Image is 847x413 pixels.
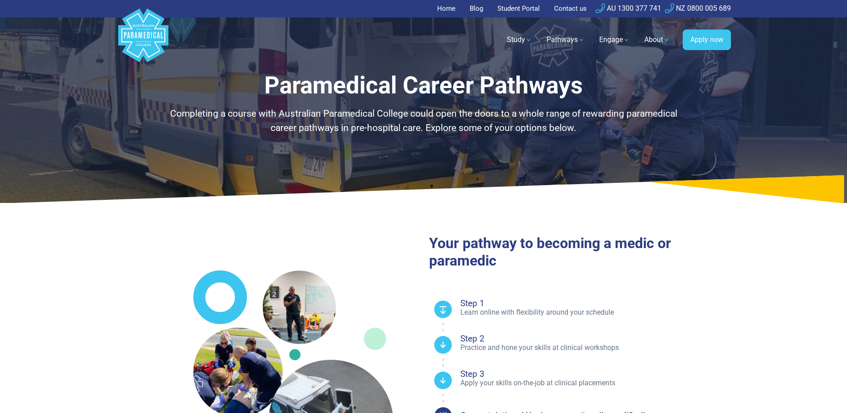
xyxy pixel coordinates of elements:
a: Study [501,27,538,52]
h4: Step 3 [460,370,731,378]
a: Pathways [541,27,590,52]
h4: Step 2 [460,334,731,343]
h1: Paramedical Career Pathways [163,72,685,100]
h4: Step 1 [460,299,731,308]
a: Engage [594,27,635,52]
p: Learn online with flexibility around your schedule [460,308,731,317]
a: Apply now [683,29,731,50]
a: AU 1300 377 741 [596,4,661,13]
h2: Your pathway to becoming a medic or paramedic [429,235,731,269]
p: Apply your skills on-the-job at clinical placements [460,378,731,388]
p: Completing a course with Australian Paramedical College could open the doors to a whole range of ... [163,107,685,135]
p: Practice and hone your skills at clinical workshops [460,343,731,353]
a: Australian Paramedical College [117,17,170,63]
a: NZ 0800 005 689 [665,4,731,13]
a: About [639,27,676,52]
